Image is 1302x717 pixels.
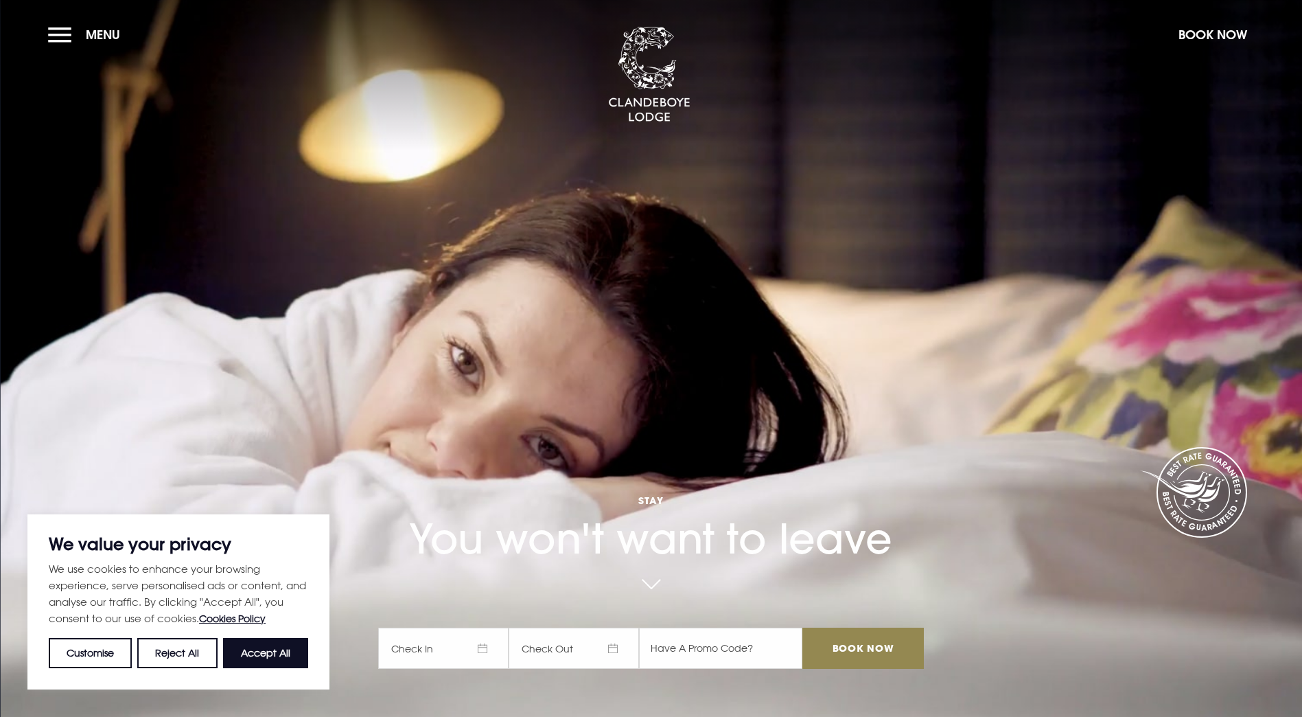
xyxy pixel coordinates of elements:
span: Check Out [509,628,639,669]
span: Menu [86,27,120,43]
input: Book Now [802,628,923,669]
a: Cookies Policy [199,613,266,624]
img: Clandeboye Lodge [608,27,690,123]
input: Have A Promo Code? [639,628,802,669]
p: We use cookies to enhance your browsing experience, serve personalised ads or content, and analys... [49,560,308,627]
div: We value your privacy [27,514,329,690]
button: Menu [48,20,127,49]
button: Accept All [223,638,308,668]
span: Check In [378,628,509,669]
button: Book Now [1172,20,1254,49]
button: Customise [49,638,132,668]
button: Reject All [137,638,217,668]
span: Stay [378,494,923,507]
h1: You won't want to leave [378,448,923,563]
p: We value your privacy [49,536,308,552]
